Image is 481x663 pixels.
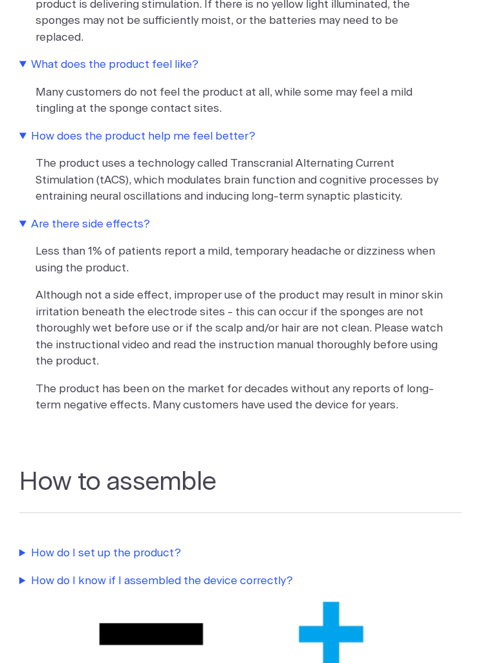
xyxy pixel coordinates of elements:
summary: Are there side effects? [19,216,462,233]
p: The product uses a technology called Transcranial Alternating Current Stimulation (tACS), which m... [36,156,445,205]
p: Although not a side effect, improper use of the product may result in minor skin irritation benea... [36,288,445,370]
h2: How to assemble [19,468,462,514]
p: Many customers do not feel the product at all, while some may feel a mild tingling at the sponge ... [36,85,445,118]
p: The product has been on the market for decades without any reports of long-term negative effects.... [36,381,445,414]
summary: What does the product feel like? [19,57,462,74]
p: Less than 1% of patients report a mild, temporary headache or dizziness when using the product. [36,244,445,277]
summary: How does the product help me feel better? [19,129,462,145]
summary: How do I set up the product? [19,545,462,562]
summary: How do I know if I assembled the device correctly? [19,573,462,590]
